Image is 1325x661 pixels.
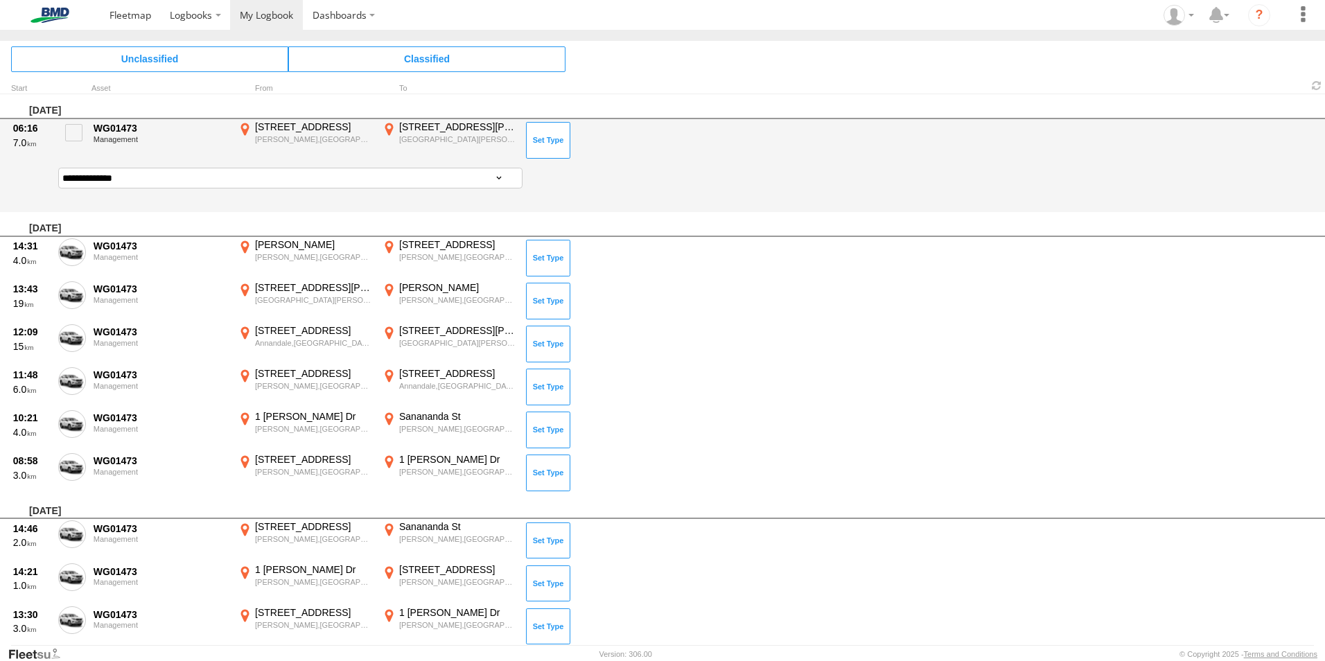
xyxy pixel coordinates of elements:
[599,650,652,658] div: Version: 306.00
[11,85,53,92] div: Click to Sort
[399,467,516,477] div: [PERSON_NAME],[GEOGRAPHIC_DATA]
[13,326,51,338] div: 12:09
[380,563,518,603] label: Click to View Event Location
[13,297,51,310] div: 19
[380,367,518,407] label: Click to View Event Location
[255,606,372,619] div: [STREET_ADDRESS]
[255,281,372,294] div: [STREET_ADDRESS][PERSON_NAME]
[13,608,51,621] div: 13:30
[255,620,372,630] div: [PERSON_NAME],[GEOGRAPHIC_DATA]
[94,468,228,476] div: Management
[1308,79,1325,92] span: Refresh
[236,281,374,321] label: Click to View Event Location
[526,122,570,158] button: Click to Set
[236,238,374,279] label: Click to View Event Location
[94,296,228,304] div: Management
[13,369,51,381] div: 11:48
[13,522,51,535] div: 14:46
[255,410,372,423] div: 1 [PERSON_NAME] Dr
[94,326,228,338] div: WG01473
[13,122,51,134] div: 06:16
[255,520,372,533] div: [STREET_ADDRESS]
[94,253,228,261] div: Management
[255,424,372,434] div: [PERSON_NAME],[GEOGRAPHIC_DATA]
[399,410,516,423] div: Sanananda St
[13,536,51,549] div: 2.0
[255,563,372,576] div: 1 [PERSON_NAME] Dr
[13,469,51,482] div: 3.0
[236,520,374,561] label: Click to View Event Location
[13,340,51,353] div: 15
[13,136,51,149] div: 7.0
[255,577,372,587] div: [PERSON_NAME],[GEOGRAPHIC_DATA]
[94,425,228,433] div: Management
[399,134,516,144] div: [GEOGRAPHIC_DATA][PERSON_NAME],[GEOGRAPHIC_DATA]
[236,324,374,364] label: Click to View Event Location
[255,252,372,262] div: [PERSON_NAME],[GEOGRAPHIC_DATA]
[14,8,86,23] img: bmd-logo.svg
[236,85,374,92] div: From
[399,424,516,434] div: [PERSON_NAME],[GEOGRAPHIC_DATA]
[526,369,570,405] button: Click to Set
[399,367,516,380] div: [STREET_ADDRESS]
[13,254,51,267] div: 4.0
[399,606,516,619] div: 1 [PERSON_NAME] Dr
[526,565,570,601] button: Click to Set
[236,606,374,646] label: Click to View Event Location
[399,338,516,348] div: [GEOGRAPHIC_DATA][PERSON_NAME],[GEOGRAPHIC_DATA]
[94,578,228,586] div: Management
[1244,650,1317,658] a: Terms and Conditions
[1159,5,1199,26] div: Macgregor (Greg) Burns
[94,283,228,295] div: WG01473
[255,121,372,133] div: [STREET_ADDRESS]
[255,467,372,477] div: [PERSON_NAME],[GEOGRAPHIC_DATA]
[1179,650,1317,658] div: © Copyright 2025 -
[94,565,228,578] div: WG01473
[236,453,374,493] label: Click to View Event Location
[13,426,51,439] div: 4.0
[526,326,570,362] button: Click to Set
[288,46,565,71] span: Click to view Classified Trips
[94,369,228,381] div: WG01473
[94,535,228,543] div: Management
[399,121,516,133] div: [STREET_ADDRESS][PERSON_NAME]
[13,283,51,295] div: 13:43
[13,240,51,252] div: 14:31
[255,453,372,466] div: [STREET_ADDRESS]
[255,134,372,144] div: [PERSON_NAME],[GEOGRAPHIC_DATA]
[399,534,516,544] div: [PERSON_NAME],[GEOGRAPHIC_DATA]
[399,453,516,466] div: 1 [PERSON_NAME] Dr
[94,455,228,467] div: WG01473
[255,324,372,337] div: [STREET_ADDRESS]
[94,122,228,134] div: WG01473
[380,121,518,161] label: Click to View Event Location
[380,453,518,493] label: Click to View Event Location
[399,252,516,262] div: [PERSON_NAME],[GEOGRAPHIC_DATA]
[399,577,516,587] div: [PERSON_NAME],[GEOGRAPHIC_DATA]
[380,281,518,321] label: Click to View Event Location
[399,381,516,391] div: Annandale,[GEOGRAPHIC_DATA]
[526,240,570,276] button: Click to Set
[236,367,374,407] label: Click to View Event Location
[13,412,51,424] div: 10:21
[8,647,71,661] a: Visit our Website
[94,240,228,252] div: WG01473
[13,565,51,578] div: 14:21
[380,606,518,646] label: Click to View Event Location
[255,534,372,544] div: [PERSON_NAME],[GEOGRAPHIC_DATA]
[526,522,570,558] button: Click to Set
[255,381,372,391] div: [PERSON_NAME],[GEOGRAPHIC_DATA]
[13,455,51,467] div: 08:58
[526,412,570,448] button: Click to Set
[399,324,516,337] div: [STREET_ADDRESS][PERSON_NAME]
[380,85,518,92] div: To
[94,339,228,347] div: Management
[236,410,374,450] label: Click to View Event Location
[94,522,228,535] div: WG01473
[380,520,518,561] label: Click to View Event Location
[255,338,372,348] div: Annandale,[GEOGRAPHIC_DATA]
[399,295,516,305] div: [PERSON_NAME],[GEOGRAPHIC_DATA]
[255,295,372,305] div: [GEOGRAPHIC_DATA][PERSON_NAME],[GEOGRAPHIC_DATA]
[526,608,570,644] button: Click to Set
[399,520,516,533] div: Sanananda St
